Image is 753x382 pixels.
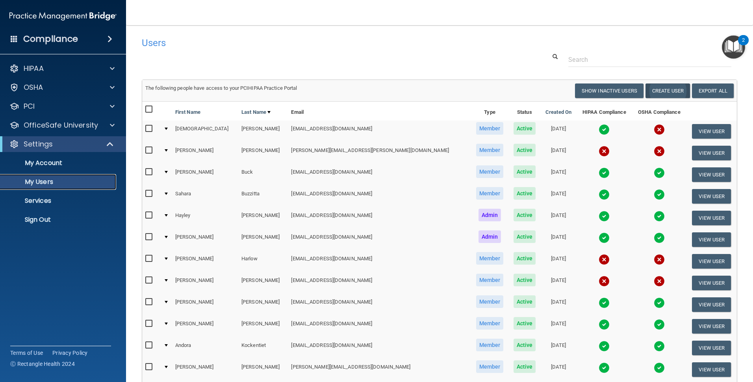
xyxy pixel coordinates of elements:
[599,276,610,287] img: cross.ca9f0e7f.svg
[692,362,731,377] button: View User
[514,165,536,178] span: Active
[599,362,610,373] img: tick.e7d51cea.svg
[238,272,288,294] td: [PERSON_NAME]
[692,167,731,182] button: View User
[9,64,115,73] a: HIPAA
[238,337,288,359] td: Kockentiet
[599,167,610,178] img: tick.e7d51cea.svg
[654,146,665,157] img: cross.ca9f0e7f.svg
[172,359,238,380] td: [PERSON_NAME]
[479,230,501,243] span: Admin
[476,274,504,286] span: Member
[9,139,114,149] a: Settings
[288,294,471,315] td: [EMAIL_ADDRESS][DOMAIN_NAME]
[514,122,536,135] span: Active
[540,294,576,315] td: [DATE]
[9,121,115,130] a: OfficeSafe University
[568,52,731,67] input: Search
[288,102,471,121] th: Email
[540,337,576,359] td: [DATE]
[172,121,238,142] td: [DEMOGRAPHIC_DATA]
[692,189,731,204] button: View User
[238,185,288,207] td: Buzzitta
[9,102,115,111] a: PCI
[692,276,731,290] button: View User
[172,142,238,164] td: [PERSON_NAME]
[238,121,288,142] td: [PERSON_NAME]
[24,121,98,130] p: OfficeSafe University
[577,102,632,121] th: HIPAA Compliance
[654,211,665,222] img: tick.e7d51cea.svg
[172,272,238,294] td: [PERSON_NAME]
[654,167,665,178] img: tick.e7d51cea.svg
[692,124,731,139] button: View User
[692,211,731,225] button: View User
[238,315,288,337] td: [PERSON_NAME]
[172,315,238,337] td: [PERSON_NAME]
[599,341,610,352] img: tick.e7d51cea.svg
[692,83,734,98] a: Export All
[241,108,271,117] a: Last Name
[288,185,471,207] td: [EMAIL_ADDRESS][DOMAIN_NAME]
[476,165,504,178] span: Member
[599,254,610,265] img: cross.ca9f0e7f.svg
[514,274,536,286] span: Active
[238,229,288,250] td: [PERSON_NAME]
[514,230,536,243] span: Active
[692,232,731,247] button: View User
[654,319,665,330] img: tick.e7d51cea.svg
[632,102,686,121] th: OSHA Compliance
[476,122,504,135] span: Member
[471,102,508,121] th: Type
[9,83,115,92] a: OSHA
[10,349,43,357] a: Terms of Use
[514,339,536,351] span: Active
[23,33,78,45] h4: Compliance
[172,164,238,185] td: [PERSON_NAME]
[145,85,297,91] span: The following people have access to your PCIHIPAA Practice Portal
[24,64,44,73] p: HIPAA
[24,102,35,111] p: PCI
[476,144,504,156] span: Member
[5,197,113,205] p: Services
[288,164,471,185] td: [EMAIL_ADDRESS][DOMAIN_NAME]
[10,360,75,368] span: Ⓒ Rectangle Health 2024
[476,317,504,330] span: Member
[540,272,576,294] td: [DATE]
[172,250,238,272] td: [PERSON_NAME]
[545,108,571,117] a: Created On
[692,254,731,269] button: View User
[24,83,43,92] p: OSHA
[654,254,665,265] img: cross.ca9f0e7f.svg
[599,319,610,330] img: tick.e7d51cea.svg
[24,139,53,149] p: Settings
[5,216,113,224] p: Sign Out
[172,229,238,250] td: [PERSON_NAME]
[540,164,576,185] td: [DATE]
[476,187,504,200] span: Member
[238,207,288,229] td: [PERSON_NAME]
[599,146,610,157] img: cross.ca9f0e7f.svg
[599,232,610,243] img: tick.e7d51cea.svg
[288,207,471,229] td: [EMAIL_ADDRESS][DOMAIN_NAME]
[514,317,536,330] span: Active
[540,207,576,229] td: [DATE]
[540,250,576,272] td: [DATE]
[288,142,471,164] td: [PERSON_NAME][EMAIL_ADDRESS][PERSON_NAME][DOMAIN_NAME]
[540,315,576,337] td: [DATE]
[476,252,504,265] span: Member
[288,359,471,380] td: [PERSON_NAME][EMAIL_ADDRESS][DOMAIN_NAME]
[238,250,288,272] td: Harlow
[514,144,536,156] span: Active
[654,124,665,135] img: cross.ca9f0e7f.svg
[288,337,471,359] td: [EMAIL_ADDRESS][DOMAIN_NAME]
[514,360,536,373] span: Active
[476,339,504,351] span: Member
[540,142,576,164] td: [DATE]
[692,297,731,312] button: View User
[238,164,288,185] td: Buck
[654,276,665,287] img: cross.ca9f0e7f.svg
[476,295,504,308] span: Member
[238,294,288,315] td: [PERSON_NAME]
[692,146,731,160] button: View User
